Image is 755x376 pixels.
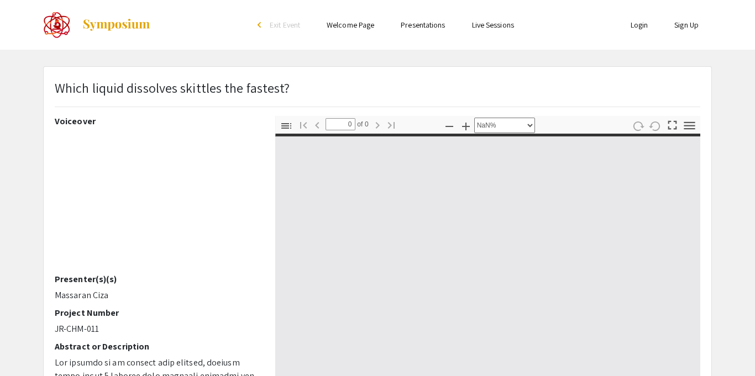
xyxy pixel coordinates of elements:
[43,11,71,39] img: The 2022 CoorsTek Denver Metro Regional Science and Engineering Fair
[382,116,401,133] button: Go to Last Page
[55,78,290,98] p: Which liquid dissolves skittles the fastest?
[82,18,151,31] img: Symposium by ForagerOne
[474,118,535,133] select: Zoom
[294,116,313,133] button: Go to First Page
[457,118,475,134] button: Zoom In
[680,118,699,134] button: Tools
[277,118,296,134] button: Toggle Sidebar
[326,118,355,130] input: Page
[631,20,648,30] a: Login
[663,116,682,132] button: Switch to Presentation Mode
[355,118,369,130] span: of 0
[43,11,151,39] a: The 2022 CoorsTek Denver Metro Regional Science and Engineering Fair
[327,20,374,30] a: Welcome Page
[308,116,327,133] button: Previous Page
[270,20,300,30] span: Exit Event
[629,118,648,134] button: Rotate Clockwise
[55,274,259,284] h2: Presenter(s)(s)
[440,118,459,134] button: Zoom Out
[258,22,264,28] div: arrow_back_ios
[55,322,259,336] p: JR-CHM-011
[55,116,259,126] h2: Voiceover
[674,20,699,30] a: Sign Up
[55,308,259,318] h2: Project Number
[368,116,387,133] button: Next Page
[646,118,665,134] button: Rotate Counterclockwise
[401,20,445,30] a: Presentations
[472,20,514,30] a: Live Sessions
[55,289,259,302] p: Massaran Ciza
[55,341,259,352] h2: Abstract or Description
